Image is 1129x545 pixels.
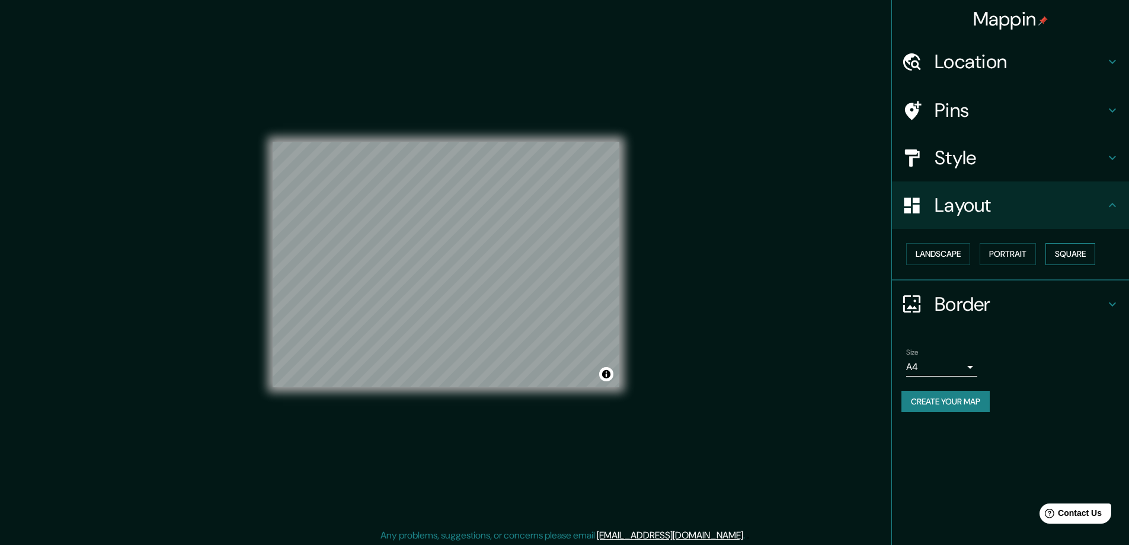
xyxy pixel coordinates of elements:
button: Create your map [901,391,990,413]
p: Any problems, suggestions, or concerns please email . [380,528,745,543]
div: Style [892,134,1129,181]
div: A4 [906,358,977,377]
button: Square [1045,243,1095,265]
h4: Style [935,146,1105,170]
h4: Layout [935,193,1105,217]
button: Toggle attribution [599,367,613,381]
button: Portrait [980,243,1036,265]
h4: Mappin [973,7,1048,31]
div: Location [892,38,1129,85]
div: Pins [892,87,1129,134]
a: [EMAIL_ADDRESS][DOMAIN_NAME] [597,529,743,541]
h4: Location [935,50,1105,74]
div: . [747,528,749,543]
canvas: Map [273,142,619,387]
div: . [745,528,747,543]
div: Border [892,281,1129,328]
iframe: Help widget launcher [1024,499,1116,532]
div: Layout [892,181,1129,229]
h4: Border [935,292,1105,316]
img: pin-icon.png [1038,16,1048,26]
button: Landscape [906,243,970,265]
label: Size [906,347,919,357]
h4: Pins [935,98,1105,122]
